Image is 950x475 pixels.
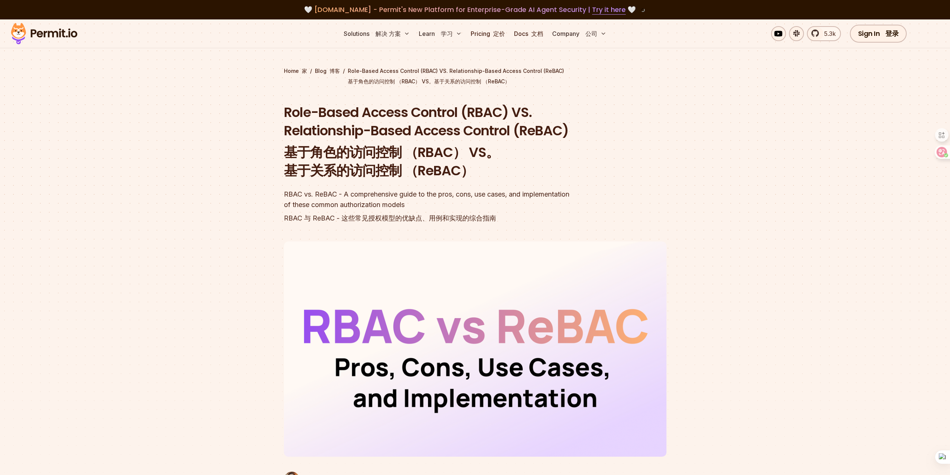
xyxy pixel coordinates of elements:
[329,68,340,74] font: 博客
[284,103,571,183] h1: Role-Based Access Control (RBAC) VS. Relationship-Based Access Control (ReBAC)
[807,26,841,41] a: 5.3k
[850,25,907,43] a: Sign In 登录
[284,241,666,457] img: Role-Based Access Control (RBAC) VS. Relationship-Based Access Control (ReBAC)
[314,5,626,14] span: [DOMAIN_NAME] - Permit's New Platform for Enterprise-Grade AI Agent Security |
[820,29,836,38] span: 5.3k
[315,67,340,88] a: Blog 博客
[18,4,932,15] div: 🤍 🤍
[284,214,496,222] font: RBAC 与 ReBAC - 这些常见授权模型的优缺点、用例和实现的综合指南
[7,21,81,46] img: Permit logo
[416,26,465,41] button: Learn 学习
[284,67,666,88] div: / /
[585,30,597,37] font: 公司
[284,189,571,226] div: RBAC vs. ReBAC - A comprehensive guide to the pros, cons, use cases, and implementation of these ...
[549,26,609,41] button: Company 公司
[375,30,401,37] font: 解决 方案
[284,143,499,181] font: 基于角色的访问控制 （RBAC） VS。基于关系的访问控制 （ReBAC）
[302,68,307,74] font: 家
[341,26,413,41] button: Solutions 解决 方案
[511,26,546,41] a: Docs 文档
[441,30,453,37] font: 学习
[493,30,505,37] font: 定价
[592,5,626,15] a: Try it here
[531,30,543,37] font: 文档
[885,29,898,38] font: 登录
[468,26,508,41] a: Pricing 定价
[284,67,307,88] a: Home 家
